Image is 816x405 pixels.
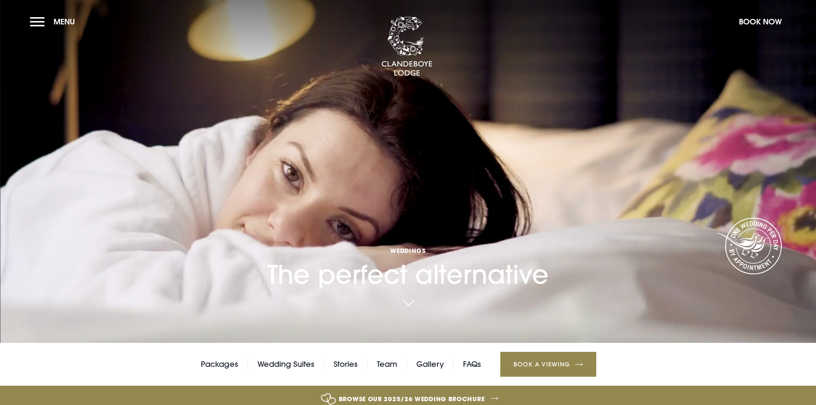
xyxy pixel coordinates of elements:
[257,358,314,371] a: Wedding Suites
[416,358,444,371] a: Gallery
[267,196,549,290] h1: The perfect alternative
[463,358,481,371] a: FAQs
[30,12,79,31] button: Menu
[381,17,433,77] img: Clandeboye Lodge
[267,246,549,255] span: Weddings
[201,358,238,371] a: Packages
[735,12,786,31] button: Book Now
[500,352,596,377] a: Book a Viewing
[377,358,397,371] a: Team
[54,17,75,27] span: Menu
[334,358,358,371] a: Stories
